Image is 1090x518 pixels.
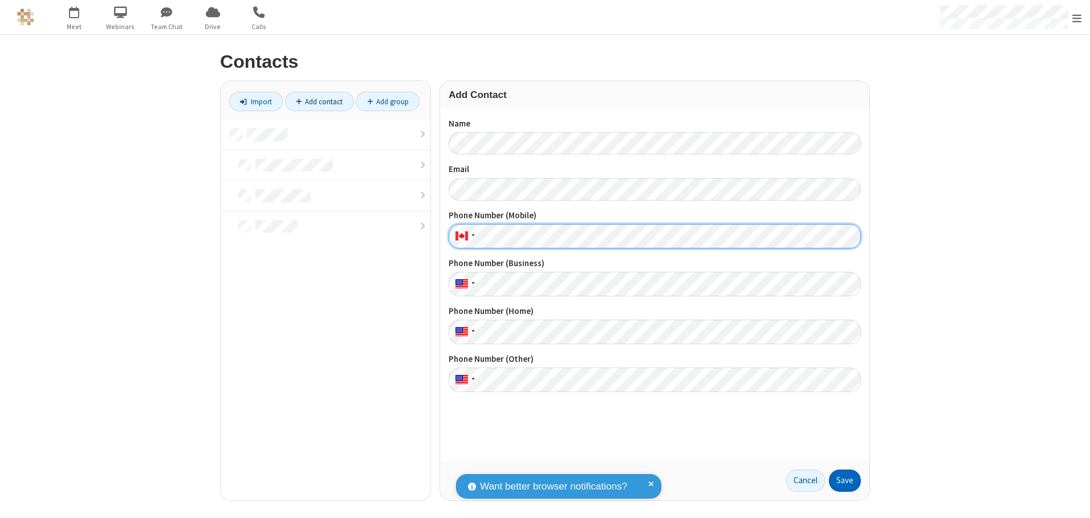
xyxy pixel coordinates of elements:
span: Meet [53,22,96,32]
img: QA Selenium DO NOT DELETE OR CHANGE [17,9,34,26]
span: Webinars [99,22,142,32]
label: Phone Number (Mobile) [449,209,861,222]
a: Import [229,92,283,111]
label: Email [449,163,861,176]
a: Add group [356,92,420,111]
span: Calls [238,22,280,32]
label: Phone Number (Home) [449,305,861,318]
span: Want better browser notifications? [480,479,627,494]
label: Name [449,117,861,130]
button: Save [829,470,861,492]
h2: Contacts [220,52,870,72]
div: United States: + 1 [449,368,478,392]
label: Phone Number (Other) [449,353,861,366]
a: Cancel [786,470,825,492]
h3: Add Contact [449,89,861,100]
label: Phone Number (Business) [449,257,861,270]
span: Drive [192,22,234,32]
div: United States: + 1 [449,320,478,344]
div: United States: + 1 [449,272,478,296]
div: Canada: + 1 [449,224,478,248]
a: Add contact [285,92,354,111]
span: Team Chat [145,22,188,32]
